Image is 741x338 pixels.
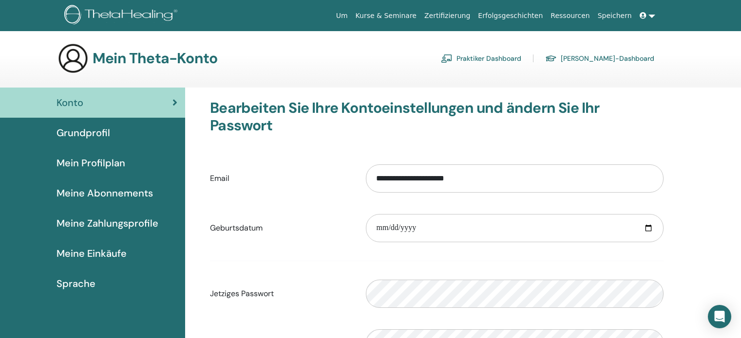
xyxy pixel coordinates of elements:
h3: Mein Theta-Konto [93,50,217,67]
label: Email [203,169,359,188]
span: Meine Abonnements [57,186,153,200]
img: generic-user-icon.jpg [57,43,89,74]
a: [PERSON_NAME]-Dashboard [545,51,654,66]
h3: Bearbeiten Sie Ihre Kontoeinstellungen und ändern Sie Ihr Passwort [210,99,664,134]
div: Open Intercom Messenger [708,305,731,328]
span: Sprache [57,276,95,291]
img: chalkboard-teacher.svg [441,54,453,63]
a: Ressourcen [547,7,593,25]
a: Um [332,7,352,25]
a: Praktiker Dashboard [441,51,521,66]
span: Mein Profilplan [57,156,125,170]
img: graduation-cap.svg [545,54,557,63]
a: Kurse & Seminare [352,7,420,25]
label: Jetziges Passwort [203,285,359,303]
span: Grundprofil [57,125,110,140]
img: logo.png [64,5,181,27]
span: Konto [57,95,83,110]
a: Speichern [594,7,636,25]
a: Erfolgsgeschichten [474,7,547,25]
a: Zertifizierung [420,7,474,25]
label: Geburtsdatum [203,219,359,237]
span: Meine Zahlungsprofile [57,216,158,231]
span: Meine Einkäufe [57,246,127,261]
